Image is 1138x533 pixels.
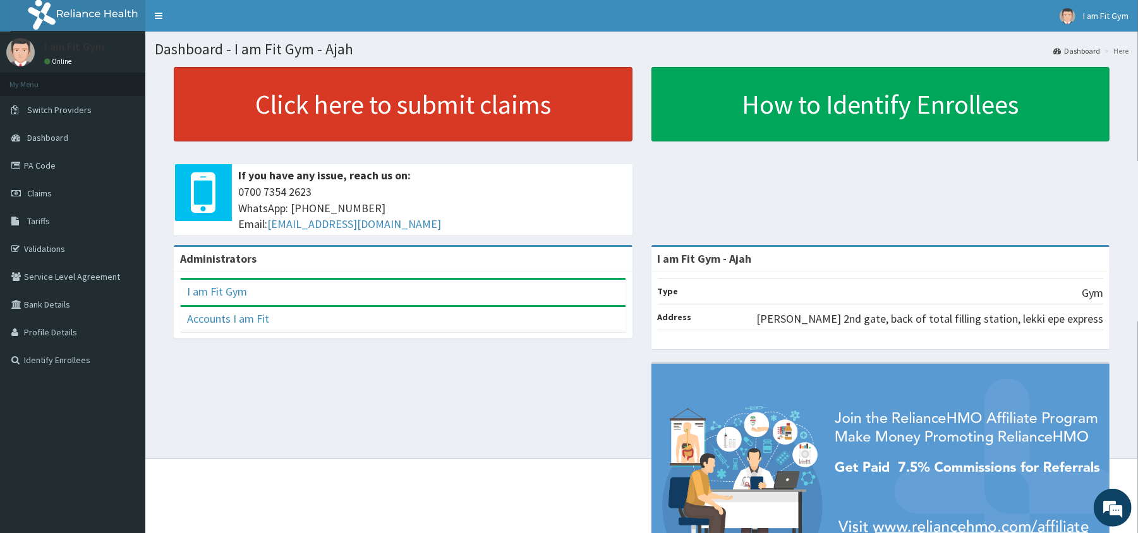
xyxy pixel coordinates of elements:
a: Online [44,57,75,66]
strong: I am Fit Gym - Ajah [658,251,752,266]
span: 0700 7354 2623 WhatsApp: [PHONE_NUMBER] Email: [238,184,626,232]
a: [EMAIL_ADDRESS][DOMAIN_NAME] [267,217,441,231]
a: How to Identify Enrollees [651,67,1110,141]
span: I am Fit Gym [1083,10,1129,21]
img: User Image [6,38,35,66]
span: Claims [27,188,52,199]
b: Administrators [180,251,257,266]
p: I am Fit Gym [44,41,104,52]
span: Tariffs [27,215,50,227]
b: If you have any issue, reach us on: [238,168,411,183]
a: Dashboard [1053,45,1100,56]
h1: Dashboard - I am Fit Gym - Ajah [155,41,1129,57]
b: Type [658,285,679,297]
p: [PERSON_NAME] 2nd gate, back of total filling station, lekki epe express [756,311,1103,327]
a: Accounts I am Fit [187,311,269,326]
img: User Image [1060,8,1075,24]
li: Here [1101,45,1129,56]
a: Click here to submit claims [174,67,633,141]
a: I am Fit Gym [187,284,247,299]
span: Dashboard [27,132,68,143]
span: Switch Providers [27,104,92,116]
b: Address [658,311,692,323]
p: Gym [1082,285,1103,301]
